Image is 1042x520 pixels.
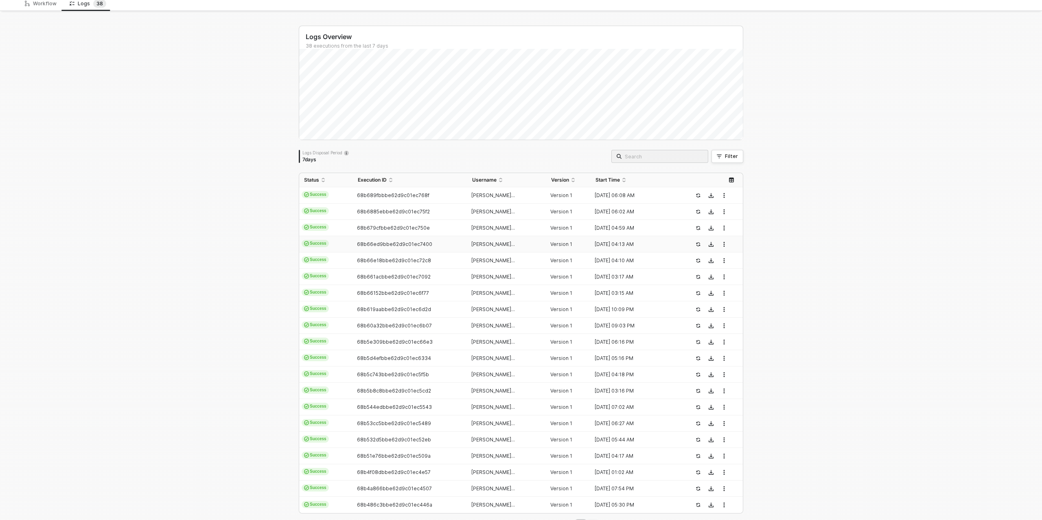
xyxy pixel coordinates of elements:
span: Success [302,501,329,508]
span: Success [302,256,329,263]
span: [PERSON_NAME]... [471,502,515,508]
span: 68b60a32bbe62d9c01ec6b07 [357,323,432,329]
span: icon-success-page [696,209,701,214]
span: [PERSON_NAME]... [471,241,515,247]
span: icon-download [709,388,714,393]
span: Success [302,386,329,394]
span: icon-download [709,209,714,214]
span: icon-cards [304,192,309,197]
span: icon-success-page [696,193,701,198]
span: icon-success-page [696,242,701,247]
span: Success [302,338,329,345]
span: [PERSON_NAME]... [471,257,515,263]
span: 68b5b8c8bbe62d9c01ec5cd2 [357,388,431,394]
span: icon-cards [304,420,309,425]
span: 68b661acbbe62d9c01ec7092 [357,274,431,280]
div: [DATE] 05:30 PM [591,502,679,508]
div: [DATE] 05:16 PM [591,355,679,362]
span: icon-success-page [696,405,701,410]
span: icon-download [709,193,714,198]
span: Version 1 [550,485,572,491]
span: Version 1 [550,453,572,459]
span: icon-cards [304,469,309,474]
span: icon-cards [304,257,309,262]
span: Version 1 [550,274,572,280]
span: icon-success-page [696,291,701,296]
span: 68b5d4efbbe62d9c01ec6334 [357,355,431,361]
span: icon-cards [304,453,309,458]
span: Version 1 [550,339,572,345]
span: 68b679cfbbe62d9c01ec750e [357,225,430,231]
span: icon-success-page [696,388,701,393]
span: Version 1 [550,225,572,231]
span: Success [302,321,329,329]
div: Filter [725,153,738,160]
span: Version 1 [550,290,572,296]
span: icon-cards [304,437,309,441]
span: [PERSON_NAME]... [471,371,515,377]
span: Success [302,305,329,312]
span: icon-success-page [696,470,701,475]
input: Search [625,152,703,161]
span: [PERSON_NAME]... [471,339,515,345]
span: icon-download [709,340,714,344]
span: [PERSON_NAME]... [471,208,515,215]
span: [PERSON_NAME]... [471,225,515,231]
span: 68b619aabbe62d9c01ec6d2d [357,306,431,312]
span: Version 1 [550,257,572,263]
span: icon-download [709,421,714,426]
span: Version 1 [550,192,572,198]
span: 8 [100,0,103,7]
span: icon-download [709,258,714,263]
span: 68b486c3bbe62d9c01ec446a [357,502,432,508]
div: [DATE] 05:44 AM [591,437,679,443]
span: Version 1 [550,371,572,377]
span: Success [302,354,329,361]
div: Logs Overview [306,33,743,41]
span: Version 1 [550,208,572,215]
span: icon-download [709,307,714,312]
span: [PERSON_NAME]... [471,192,515,198]
button: Filter [711,150,743,163]
span: icon-download [709,356,714,361]
span: icon-success-page [696,258,701,263]
span: [PERSON_NAME]... [471,437,515,443]
span: icon-success-page [696,274,701,279]
span: 68b532d5bbe62d9c01ec52eb [357,437,431,443]
span: [PERSON_NAME]... [471,469,515,475]
span: Success [302,191,329,198]
div: [DATE] 06:16 PM [591,339,679,345]
span: Success [302,370,329,377]
div: [DATE] 01:02 AM [591,469,679,476]
span: icon-cards [304,290,309,295]
span: 68b6885ebbe62d9c01ec75f2 [357,208,430,215]
span: Success [302,403,329,410]
span: icon-download [709,242,714,247]
span: icon-cards [304,274,309,279]
span: Success [302,484,329,491]
span: [PERSON_NAME]... [471,355,515,361]
div: [DATE] 04:59 AM [591,225,679,231]
span: [PERSON_NAME]... [471,388,515,394]
span: icon-download [709,291,714,296]
div: [DATE] 04:18 PM [591,371,679,378]
div: [DATE] 06:27 AM [591,420,679,427]
span: Version [551,177,569,183]
div: 38 executions from the last 7 days [306,43,743,49]
span: Start Time [595,177,620,183]
span: 68b4f08dbbe62d9c01ec4e57 [357,469,431,475]
th: Status [299,173,353,187]
span: [PERSON_NAME]... [471,485,515,491]
th: Username [467,173,547,187]
span: Version 1 [550,420,572,426]
div: [DATE] 06:02 AM [591,208,679,215]
div: [DATE] 07:54 PM [591,485,679,492]
span: icon-download [709,486,714,491]
span: icon-success-page [696,454,701,459]
span: icon-download [709,470,714,475]
span: Version 1 [550,355,572,361]
span: icon-cards [304,371,309,376]
span: icon-cards [304,485,309,490]
span: 68b5c743bbe62d9c01ec5f5b [357,371,429,377]
span: Username [472,177,497,183]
